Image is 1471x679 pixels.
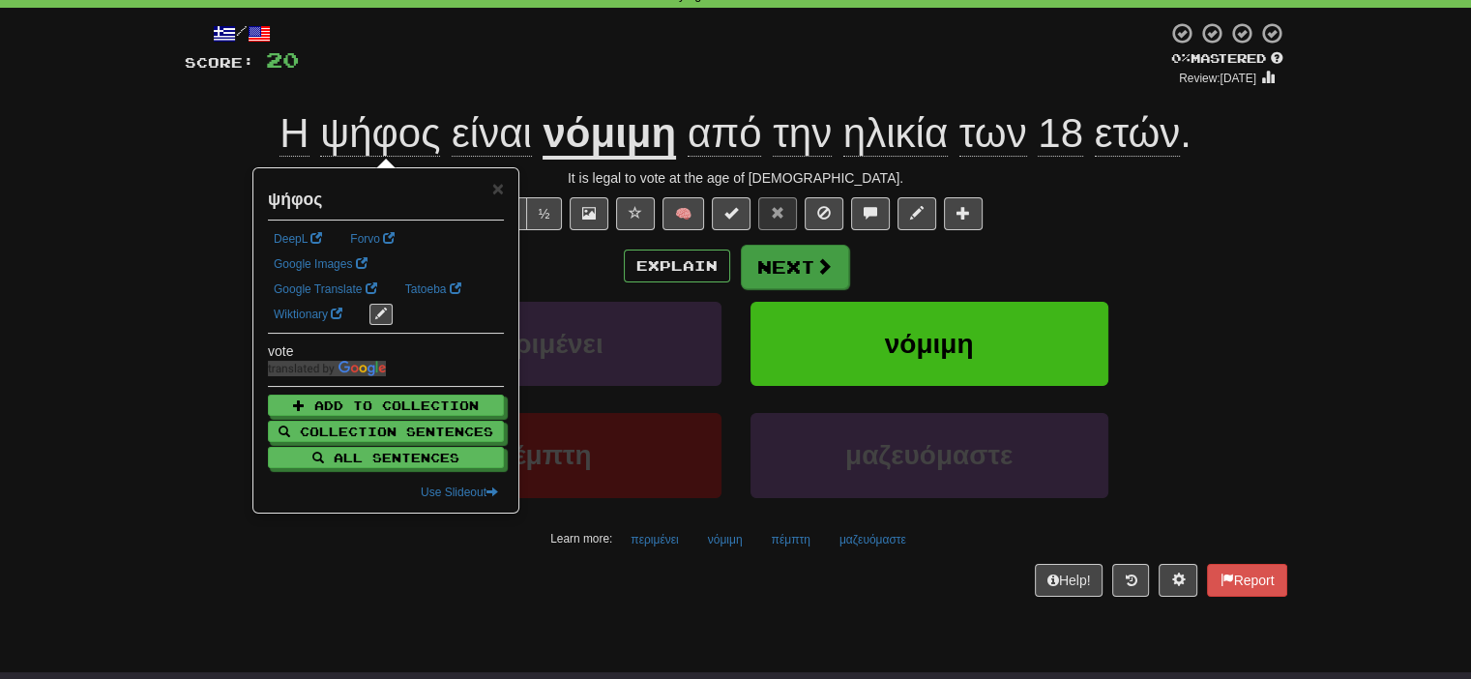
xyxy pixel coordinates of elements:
span: από [688,110,762,157]
span: είναι [452,110,532,157]
button: νόμιμη [697,525,753,554]
button: Next [741,245,849,289]
div: It is legal to vote at the age of [DEMOGRAPHIC_DATA]. [185,168,1287,188]
button: Use Slideout [415,482,504,503]
button: περιμένει [620,525,689,554]
span: μαζευόμαστε [845,440,1013,470]
button: Favorite sentence (alt+f) [616,197,655,230]
span: των [959,110,1027,157]
button: Explain [624,250,730,282]
button: περιμένει [364,302,721,386]
button: πέμπτη [761,525,821,554]
a: Google Images [268,253,373,275]
button: Report [1207,564,1286,597]
span: ηλικία [843,110,948,157]
span: Η [279,110,309,157]
span: ψήφος [320,110,440,157]
span: . [676,110,1192,157]
span: 0 % [1171,50,1191,66]
button: edit links [369,304,393,325]
img: Color short [268,361,386,376]
a: Wiktionary [268,304,348,325]
span: Score: [185,54,254,71]
small: Learn more: [550,532,612,546]
span: × [492,177,504,199]
button: μαζευόμαστε [829,525,917,554]
span: πέμπτη [492,440,591,470]
button: Edit sentence (alt+d) [897,197,936,230]
a: Forvo [344,228,400,250]
button: Help! [1035,564,1103,597]
span: νόμιμη [885,329,974,359]
span: την [773,110,832,157]
a: Tatoeba [399,279,467,300]
u: νόμιμη [543,110,676,160]
button: All Sentences [268,447,504,468]
button: 🧠 [662,197,704,230]
button: Show image (alt+x) [570,197,608,230]
div: Mastered [1167,50,1287,68]
strong: ψήφος [268,190,322,209]
button: Reset to 0% Mastered (alt+r) [758,197,797,230]
a: DeepL [268,228,328,250]
button: Ignore sentence (alt+i) [805,197,843,230]
button: Collection Sentences [268,421,504,442]
button: Round history (alt+y) [1112,564,1149,597]
button: νόμιμη [750,302,1108,386]
span: περιμένει [481,329,603,359]
a: Google Translate [268,279,383,300]
button: Set this sentence to 100% Mastered (alt+m) [712,197,750,230]
button: πέμπτη [364,413,721,497]
button: Close [492,178,504,198]
div: Text-to-speech controls [485,197,563,230]
button: Discuss sentence (alt+u) [851,197,890,230]
div: / [185,21,299,45]
span: ετών [1095,110,1181,157]
span: 18 [1038,110,1083,157]
button: ½ [526,197,563,230]
span: 20 [266,47,299,72]
small: Review: [DATE] [1179,72,1256,85]
button: Add to Collection [268,395,504,416]
button: μαζευόμαστε [750,413,1108,497]
div: vote [268,341,504,361]
button: Add to collection (alt+a) [944,197,983,230]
